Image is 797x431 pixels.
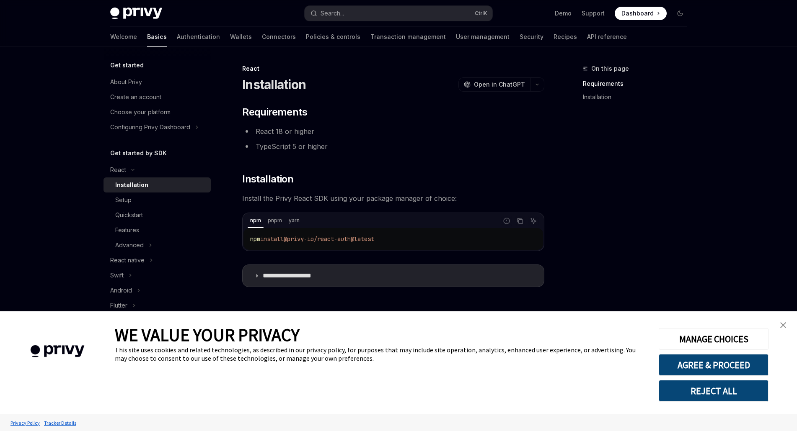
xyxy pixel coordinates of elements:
div: Create an account [110,92,161,102]
a: About Privy [104,74,211,90]
div: yarn [286,215,302,226]
div: Search... [321,8,344,18]
div: React native [110,255,145,265]
span: install [260,235,284,243]
div: Configuring Privy Dashboard [110,122,190,132]
span: Dashboard MFA [249,310,296,319]
span: npm [250,235,260,243]
a: Installation [104,177,211,192]
a: Recipes [554,27,577,47]
a: Create an account [104,90,211,105]
a: Welcome [110,27,137,47]
span: Open in ChatGPT [474,80,525,89]
button: AGREE & PROCEED [659,354,769,376]
button: Report incorrect code [501,215,512,226]
div: Quickstart [115,210,143,220]
a: Basics [147,27,167,47]
a: Installation [583,90,693,104]
div: Installation [115,180,148,190]
h5: Get started [110,60,144,70]
div: pnpm [265,215,285,226]
div: Features [115,225,139,235]
a: Setup [104,192,211,208]
span: Requirements [242,105,307,119]
a: Setup [520,310,543,319]
img: company logo [13,333,102,369]
a: Dashboard MFA [243,310,296,319]
a: Features [104,223,211,238]
span: Ctrl K [475,10,487,17]
button: Toggle Flutter section [104,298,211,313]
button: Toggle Advanced section [104,238,211,253]
a: Requirements [583,77,693,90]
button: Toggle React section [104,162,211,177]
div: Setup [115,195,132,205]
a: Transaction management [370,27,446,47]
span: Dashboard [621,9,654,18]
button: Toggle Android section [104,283,211,298]
img: close banner [780,322,786,328]
a: Connectors [262,27,296,47]
h1: Installation [242,77,306,92]
img: dark logo [110,8,162,19]
div: React [110,165,126,175]
a: Quickstart [104,208,211,223]
button: Ask AI [528,215,539,226]
a: Wallets [230,27,252,47]
a: Security [520,27,543,47]
div: Android [110,285,132,295]
div: This site uses cookies and related technologies, as described in our privacy policy, for purposes... [115,346,646,362]
button: Open in ChatGPT [458,77,530,92]
a: Authentication [177,27,220,47]
li: TypeScript 5 or higher [242,141,544,152]
div: Choose your platform [110,107,171,117]
button: Toggle React native section [104,253,211,268]
span: Installation [242,172,293,186]
a: User management [456,27,510,47]
div: Advanced [115,240,144,250]
a: Choose your platform [104,105,211,120]
span: WE VALUE YOUR PRIVACY [115,324,300,346]
a: Support [582,9,605,18]
li: React 18 or higher [242,126,544,137]
a: API reference [587,27,627,47]
div: Flutter [110,300,127,310]
button: MANAGE CHOICES [659,328,769,350]
a: Dashboard [615,7,667,20]
button: Toggle Swift section [104,268,211,283]
a: Demo [555,9,572,18]
div: Swift [110,270,124,280]
button: Copy the contents from the code block [515,215,525,226]
h5: Get started by SDK [110,148,167,158]
a: Privacy Policy [8,416,42,430]
button: REJECT ALL [659,380,769,402]
span: Setup [520,310,537,319]
div: About Privy [110,77,142,87]
button: Toggle Configuring Privy Dashboard section [104,120,211,135]
span: Install the Privy React SDK using your package manager of choice: [242,192,544,204]
button: Open search [305,6,492,21]
a: Tracker Details [42,416,78,430]
span: @privy-io/react-auth@latest [284,235,374,243]
a: close banner [775,317,792,334]
a: Policies & controls [306,27,360,47]
div: React [242,64,544,73]
span: On this page [591,64,629,74]
div: npm [248,215,264,226]
button: Toggle dark mode [673,7,687,20]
